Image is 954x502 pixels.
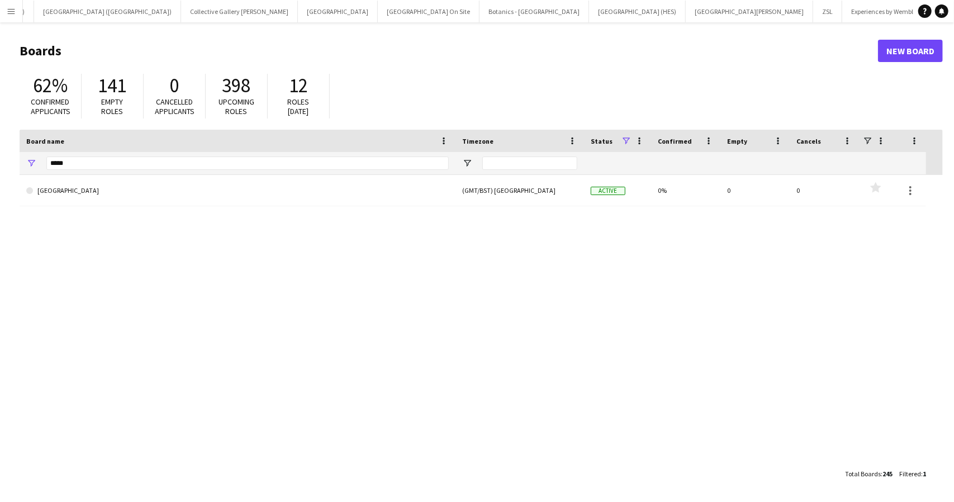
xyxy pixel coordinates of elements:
input: Timezone Filter Input [482,157,577,170]
button: [GEOGRAPHIC_DATA] (HES) [589,1,686,22]
button: [GEOGRAPHIC_DATA][PERSON_NAME] [686,1,813,22]
a: New Board [878,40,943,62]
div: 0 [720,175,790,206]
button: Experiences by Wembley [842,1,929,22]
span: Timezone [462,137,493,145]
div: 0% [651,175,720,206]
span: 12 [289,73,308,98]
input: Board name Filter Input [46,157,449,170]
span: Total Boards [845,470,881,478]
a: [GEOGRAPHIC_DATA] [26,175,449,206]
span: Board name [26,137,64,145]
span: Roles [DATE] [288,97,310,116]
button: [GEOGRAPHIC_DATA] On Site [378,1,480,22]
button: Open Filter Menu [26,158,36,168]
button: Botanics - [GEOGRAPHIC_DATA] [480,1,589,22]
span: 245 [882,470,893,478]
span: Cancels [796,137,821,145]
div: : [899,463,926,485]
div: : [845,463,893,485]
div: 0 [790,175,859,206]
span: Status [591,137,613,145]
span: Upcoming roles [219,97,254,116]
button: ZSL [813,1,842,22]
span: 62% [33,73,68,98]
span: 0 [170,73,179,98]
span: 141 [98,73,127,98]
span: Filtered [899,470,921,478]
span: Cancelled applicants [155,97,194,116]
button: Open Filter Menu [462,158,472,168]
div: (GMT/BST) [GEOGRAPHIC_DATA] [455,175,584,206]
span: 398 [222,73,251,98]
span: Confirmed applicants [31,97,70,116]
button: [GEOGRAPHIC_DATA] ([GEOGRAPHIC_DATA]) [34,1,181,22]
span: Empty [727,137,747,145]
span: Confirmed [658,137,692,145]
button: [GEOGRAPHIC_DATA] [298,1,378,22]
h1: Boards [20,42,878,59]
button: Collective Gallery [PERSON_NAME] [181,1,298,22]
span: Empty roles [102,97,124,116]
span: Active [591,187,625,195]
span: 1 [923,470,926,478]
